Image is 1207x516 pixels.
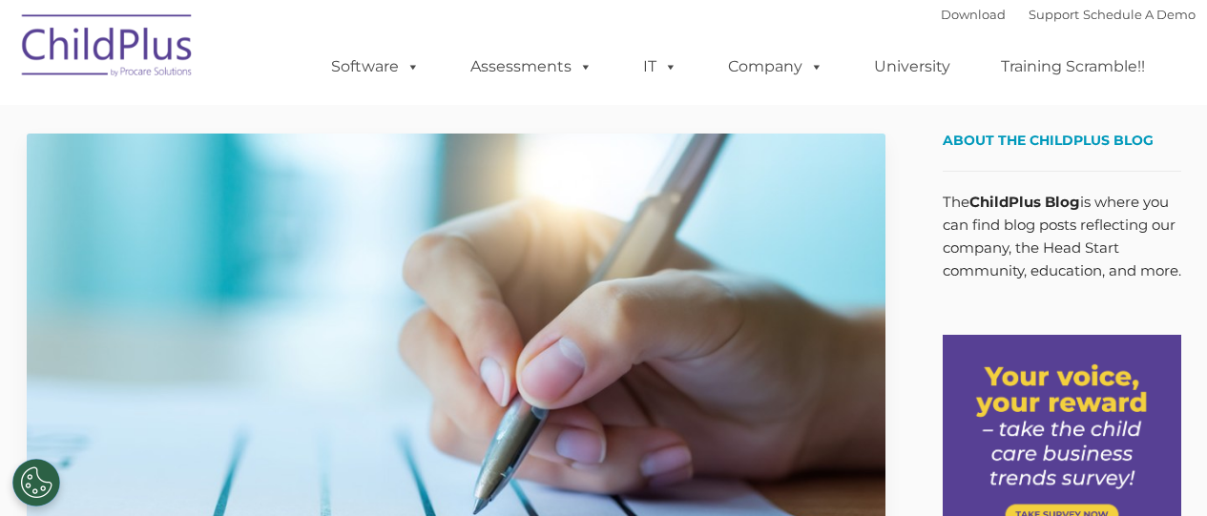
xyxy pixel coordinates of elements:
[624,48,697,86] a: IT
[855,48,969,86] a: University
[709,48,843,86] a: Company
[982,48,1164,86] a: Training Scramble!!
[1083,7,1196,22] a: Schedule A Demo
[941,7,1196,22] font: |
[943,132,1154,149] span: About the ChildPlus Blog
[451,48,612,86] a: Assessments
[12,1,203,96] img: ChildPlus by Procare Solutions
[943,191,1181,282] p: The is where you can find blog posts reflecting our company, the Head Start community, education,...
[12,459,60,506] button: Cookies Settings
[969,193,1080,211] strong: ChildPlus Blog
[941,7,1006,22] a: Download
[312,48,439,86] a: Software
[1029,7,1079,22] a: Support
